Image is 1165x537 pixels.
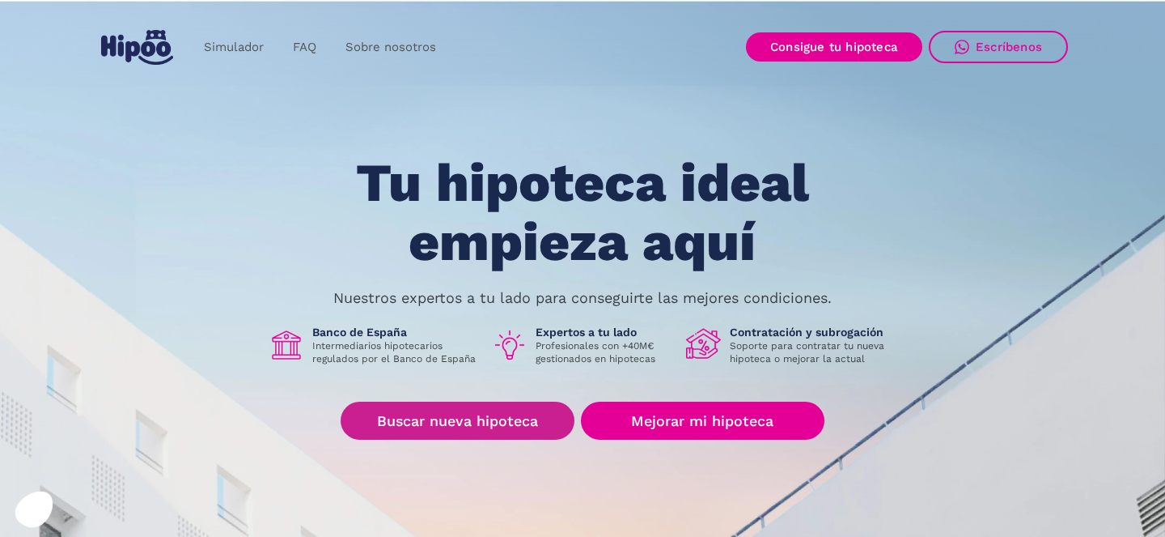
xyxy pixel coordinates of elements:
[976,40,1042,54] div: Escríbenos
[730,325,896,339] h1: Contratación y subrogación
[333,292,832,305] p: Nuestros expertos a tu lado para conseguirte las mejores condiciones.
[276,154,889,271] h1: Tu hipoteca ideal empieza aquí
[189,32,278,63] a: Simulador
[331,32,451,63] a: Sobre nosotros
[536,339,673,365] p: Profesionales con +40M€ gestionados en hipotecas
[929,31,1068,63] a: Escríbenos
[581,402,824,440] a: Mejorar mi hipoteca
[312,325,479,339] h1: Banco de España
[312,339,479,365] p: Intermediarios hipotecarios regulados por el Banco de España
[278,32,331,63] a: FAQ
[341,402,574,440] a: Buscar nueva hipoteca
[746,32,922,62] a: Consigue tu hipoteca
[730,339,896,365] p: Soporte para contratar tu nueva hipoteca o mejorar la actual
[536,325,673,339] h1: Expertos a tu lado
[97,23,176,71] a: home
